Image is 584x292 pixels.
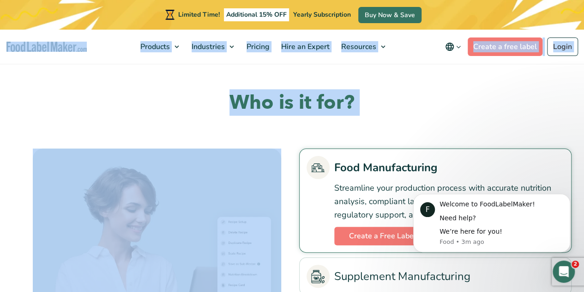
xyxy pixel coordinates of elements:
[334,181,564,221] p: Streamline your production process with accurate nutrition analysis, compliant labels for every p...
[178,10,220,19] span: Limited Time!
[338,42,377,52] span: Resources
[224,8,289,21] span: Additional 15% OFF
[13,90,572,116] h2: Who is it for?
[399,180,584,267] iframe: Intercom notifications message
[138,42,171,52] span: Products
[276,30,333,64] a: Hire an Expert
[572,261,579,268] span: 2
[468,37,542,56] a: Create a free label
[189,42,226,52] span: Industries
[307,265,564,288] a: Supplement Manufacturing
[553,261,575,283] iframe: Intercom live chat
[334,227,431,245] a: Create a Free Label
[547,37,578,56] a: Login
[135,30,184,64] a: Products
[293,10,351,19] span: Yearly Subscription
[358,7,421,23] a: Buy Now & Save
[336,30,390,64] a: Resources
[244,42,271,52] span: Pricing
[186,30,239,64] a: Industries
[299,149,572,253] li: Food Manufacturing
[241,30,273,64] a: Pricing
[278,42,331,52] span: Hire an Expert
[307,156,564,179] a: Food Manufacturing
